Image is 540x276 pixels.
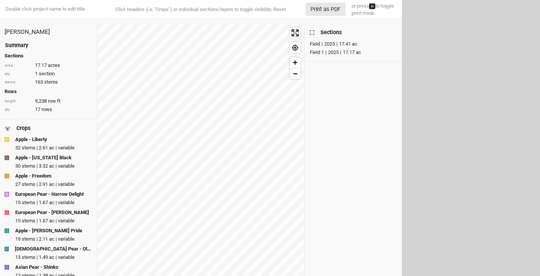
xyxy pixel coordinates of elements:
[320,40,357,48] div: 2025 17.41 ac
[15,154,72,161] strong: Apple - [US_STATE] Black
[322,40,323,48] div: |
[309,48,394,55] button: Field 1|2025|17.17 ac
[5,71,31,77] div: qty
[309,40,394,47] button: Field|2025|17.41 ac
[5,63,31,68] div: area
[41,106,52,113] span: rows
[340,49,341,56] div: |
[290,68,301,79] button: Zoom out
[5,98,31,104] div: length
[5,62,92,69] div: 17.17
[48,98,61,105] span: row ft
[4,6,86,13] div: Double click project name to edit title.
[5,28,92,36] div: David Boatright
[15,181,92,188] div: 27 stems | 2.91 ac | variable
[5,79,31,85] div: stems
[15,163,92,170] div: 30 stems | 3.32 ac | variable
[5,53,92,59] h4: Sections
[100,6,302,13] div: Click headers (i.e. "Crops") or individual sections/layers to toggle visibility.
[5,89,92,95] h4: Rows
[16,124,30,132] div: Crops
[44,79,58,86] span: stems
[306,3,346,16] button: Print as PDF
[5,98,92,105] div: 9,238
[5,79,92,86] div: 163
[39,70,55,77] span: section
[15,264,58,271] strong: Asian Pear - Shinko
[310,40,320,48] div: Field
[15,236,92,243] div: 19 stems | 2.11 ac | variable
[15,144,92,151] div: 32 stems | 2.61 ac | variable
[5,70,92,77] div: 1
[15,217,92,224] div: 15 stems | 1.67 ac | variable
[15,199,92,206] div: 15 stems | 1.67 ac | variable
[5,41,28,49] div: Summary
[15,209,89,216] strong: European Pear - [PERSON_NAME]
[290,57,301,68] button: Zoom in
[15,173,51,179] strong: Apple - Freedom
[15,191,84,198] strong: European Pear - Harrow Delight
[290,27,301,38] button: Enter fullscreen
[369,3,375,9] kbd: H
[5,106,92,113] div: 17
[48,62,60,69] span: acres
[310,49,324,56] div: Field 1
[273,6,287,13] button: Reset.
[15,227,82,234] strong: Apple - [PERSON_NAME] Pride
[320,29,342,36] div: Sections
[290,42,301,53] button: Find my location
[5,107,31,113] div: qty
[15,246,92,252] strong: [DEMOGRAPHIC_DATA] Pear - Olympic
[15,136,47,143] strong: Apple - Liberty
[336,40,338,48] div: |
[325,49,327,56] div: |
[15,254,92,261] div: 13 stems | 1.49 ac | variable
[324,49,361,56] div: 2025 17.17 ac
